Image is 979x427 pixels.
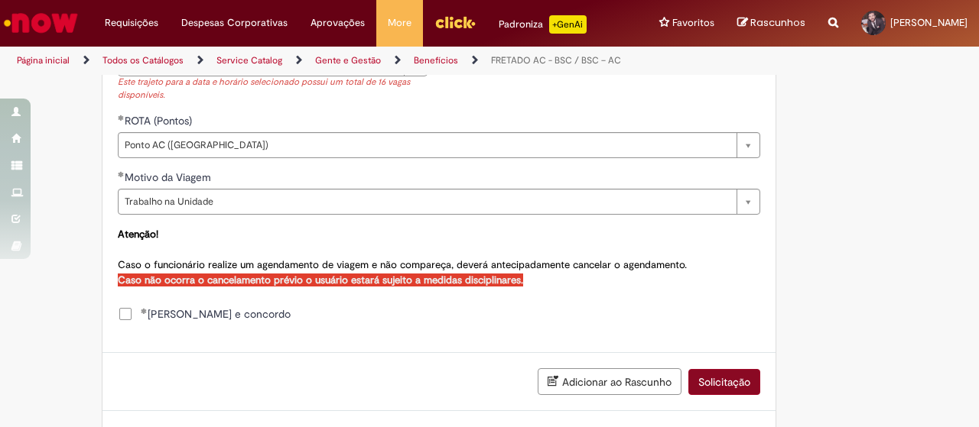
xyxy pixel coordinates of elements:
a: Gente e Gestão [315,54,381,66]
div: Este trajeto para a data e horário selecionado possui um total de 16 vagas disponíveis. [118,76,428,102]
span: More [388,15,411,31]
a: FRETADO AC - BSC / BSC – AC [491,54,621,66]
span: Aprovações [311,15,365,31]
button: Adicionar ao Rascunho [538,368,681,395]
p: +GenAi [549,15,587,34]
span: Obrigatório Preenchido [118,171,125,177]
img: ServiceNow [2,8,80,38]
span: ROTA (Pontos) [125,114,195,128]
span: Obrigatório Preenchido [118,115,125,121]
a: Service Catalog [216,54,282,66]
span: Trabalho na Unidade [125,189,729,214]
div: Padroniza [499,15,587,34]
span: Caso o funcionário realize um agendamento de viagem e não compareça, deverá antecipadamente cance... [118,228,687,286]
a: Todos os Catálogos [102,54,184,66]
span: Despesas Corporativas [181,15,288,31]
a: Rascunhos [737,16,805,31]
span: Rascunhos [750,15,805,30]
img: click_logo_yellow_360x200.png [434,11,476,34]
button: Solicitação [688,369,760,395]
span: [PERSON_NAME] e concordo [141,306,291,322]
span: [PERSON_NAME] [890,16,968,29]
span: Motivo da Viagem [125,170,214,184]
span: Obrigatório Preenchido [141,308,148,314]
ul: Trilhas de página [11,47,641,75]
strong: Caso não ocorra o cancelamento prévio o usuário estará sujeito a medidas disciplinares. [118,273,523,286]
strong: Atenção! [118,228,158,241]
span: Favoritos [672,15,714,31]
a: Página inicial [17,54,70,66]
span: Requisições [105,15,158,31]
a: Benefícios [414,54,458,66]
span: Ponto AC ([GEOGRAPHIC_DATA]) [125,133,729,157]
